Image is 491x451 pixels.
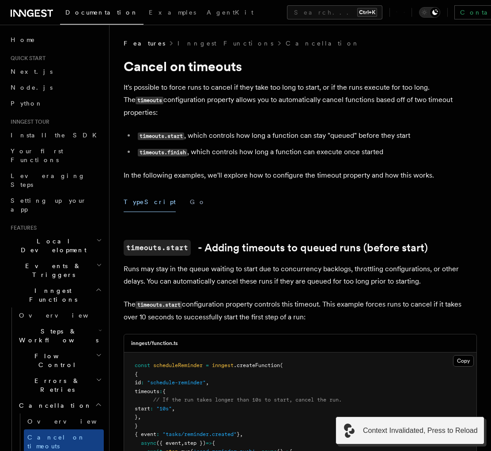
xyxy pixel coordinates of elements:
[135,379,141,386] span: id
[162,431,237,437] span: "tasks/reminder.created"
[172,406,175,412] span: ,
[138,149,187,156] code: timeouts.finish
[156,431,159,437] span: :
[287,5,382,19] button: Search...Ctrl+K
[124,298,477,323] p: The configuration property controls this timeout. This example forces runs to cancel if it takes ...
[7,283,104,307] button: Inngest Functions
[65,9,138,16] span: Documentation
[280,362,283,368] span: (
[144,3,201,24] a: Examples
[124,192,176,212] button: TypeScript
[357,8,377,17] kbd: Ctrl+K
[150,406,153,412] span: :
[7,233,104,258] button: Local Development
[159,388,162,394] span: :
[135,146,477,159] li: , which controls how long a function can execute once started
[453,355,474,367] button: Copy
[363,425,478,436] span: Context Invalidated, Press to Reload
[15,376,96,394] span: Errors & Retries
[7,127,104,143] a: Install the SDK
[11,100,43,107] span: Python
[7,168,104,193] a: Leveraging Steps
[237,431,240,437] span: }
[60,3,144,25] a: Documentation
[136,301,182,309] code: timeouts.start
[156,440,181,446] span: ({ event
[138,414,141,420] span: ,
[181,440,184,446] span: ,
[131,340,178,347] h3: inngest/function.ts
[7,143,104,168] a: Your first Functions
[212,362,234,368] span: inngest
[19,312,110,319] span: Overview
[15,401,92,410] span: Cancellation
[135,431,156,437] span: { event
[149,9,196,16] span: Examples
[156,406,172,412] span: "10s"
[7,80,104,95] a: Node.js
[212,440,215,446] span: {
[124,240,428,256] a: timeouts.start- Adding timeouts to queued runs (before start)
[124,169,477,182] p: In the following examples, we'll explore how to configure the timeout property and how this works.
[124,39,165,48] span: Features
[7,286,95,304] span: Inngest Functions
[135,414,138,420] span: }
[15,323,104,348] button: Steps & Workflows
[124,263,477,288] p: Runs may stay in the queue waiting to start due to concurrency backlogs, throttling configuration...
[7,118,49,125] span: Inngest tour
[15,373,104,398] button: Errors & Retries
[124,240,191,256] code: timeouts.start
[240,431,243,437] span: ,
[15,352,96,369] span: Flow Control
[11,132,102,139] span: Install the SDK
[11,172,85,188] span: Leveraging Steps
[7,64,104,80] a: Next.js
[7,237,96,254] span: Local Development
[135,129,477,142] li: , which controls how long a function can stay "queued" before they start
[206,379,209,386] span: ,
[135,371,138,377] span: {
[7,262,96,279] span: Events & Triggers
[7,95,104,111] a: Python
[11,35,35,44] span: Home
[286,39,360,48] a: Cancellation
[135,423,138,429] span: }
[201,3,259,24] a: AgentKit
[11,84,53,91] span: Node.js
[7,224,37,231] span: Features
[141,440,156,446] span: async
[11,197,87,213] span: Setting up your app
[27,418,118,425] span: Overview
[7,32,104,48] a: Home
[24,413,104,429] a: Overview
[11,68,53,75] span: Next.js
[11,148,63,163] span: Your first Functions
[190,192,206,212] button: Go
[7,193,104,217] a: Setting up your app
[124,81,477,119] p: It's possible to force runs to cancel if they take too long to start, or if the runs execute for ...
[15,327,98,345] span: Steps & Workflows
[7,55,45,62] span: Quick start
[138,133,184,140] code: timeouts.start
[153,397,342,403] span: // If the run takes longer than 10s to start, cancel the run.
[15,348,104,373] button: Flow Control
[27,434,85,450] span: Cancel on timeouts
[178,39,273,48] a: Inngest Functions
[147,379,206,386] span: "schedule-reminder"
[153,362,203,368] span: scheduleReminder
[135,362,150,368] span: const
[136,97,163,104] code: timeouts
[15,307,104,323] a: Overview
[206,440,212,446] span: =>
[135,388,159,394] span: timeouts
[184,440,206,446] span: step })
[162,388,166,394] span: {
[15,398,104,413] button: Cancellation
[7,258,104,283] button: Events & Triggers
[124,58,477,74] h1: Cancel on timeouts
[206,362,209,368] span: =
[207,9,253,16] span: AgentKit
[135,406,150,412] span: start
[141,379,144,386] span: :
[419,7,440,18] button: Toggle dark mode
